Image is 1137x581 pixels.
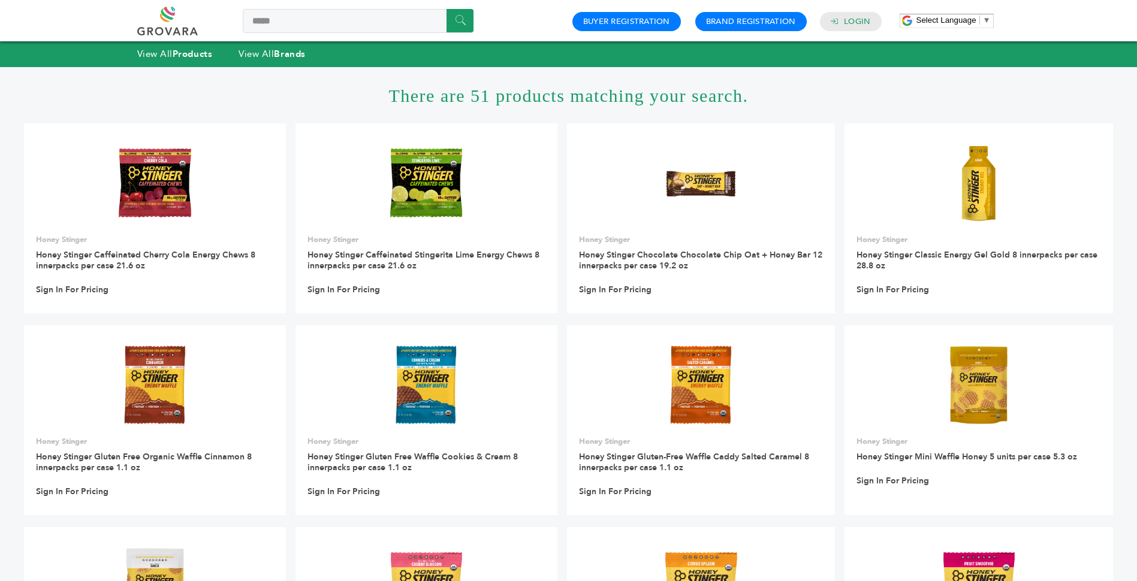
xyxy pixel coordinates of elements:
strong: Brands [274,48,305,60]
a: Sign In For Pricing [856,476,929,486]
h1: There are 51 products matching your search. [24,67,1113,123]
p: Honey Stinger [307,234,545,245]
p: Honey Stinger [36,436,274,447]
a: Sign In For Pricing [307,486,380,497]
img: Honey Stinger Mini Waffle Honey 5 units per case 5.3 oz [936,341,1023,428]
a: Honey Stinger Classic Energy Gel Gold 8 innerpacks per case 28.8 oz [856,249,1097,271]
a: Buyer Registration [583,16,670,27]
strong: Products [173,48,212,60]
img: Honey Stinger Classic Energy Gel Gold 8 innerpacks per case 28.8 oz [936,140,1023,226]
a: Honey Stinger Gluten-Free Waffle Caddy Salted Caramel 8 innerpacks per case 1.1 oz [579,451,809,473]
a: View AllBrands [239,48,306,60]
a: Honey Stinger Gluten Free Organic Waffle Cinnamon 8 innerpacks per case 1.1 oz [36,451,252,473]
a: Sign In For Pricing [856,285,929,295]
a: Sign In For Pricing [36,486,108,497]
a: Login [844,16,870,27]
input: Search a product or brand... [243,9,474,33]
span: Select Language [916,16,976,25]
a: Honey Stinger Caffeinated Stingerita Lime Energy Chews 8 innerpacks per case 21.6 oz [307,249,539,271]
span: ▼ [983,16,991,25]
p: Honey Stinger [579,436,824,447]
a: Honey Stinger Gluten Free Waffle Cookies & Cream 8 innerpacks per case 1.1 oz [307,451,518,473]
img: Honey Stinger Caffeinated Cherry Cola Energy Chews 8 innerpacks per case 21.6 oz [111,140,198,226]
a: Sign In For Pricing [579,285,652,295]
img: Honey Stinger Caffeinated Stingerita Lime Energy Chews 8 innerpacks per case 21.6 oz [383,140,470,226]
p: Honey Stinger [856,436,1101,447]
img: Honey Stinger Chocolate Chocolate Chip Oat + Honey Bar 12 innerpacks per case 19.2 oz [658,140,744,226]
a: Honey Stinger Mini Waffle Honey 5 units per case 5.3 oz [856,451,1077,462]
p: Honey Stinger [856,234,1101,245]
img: Honey Stinger Gluten Free Waffle Cookies & Cream 8 innerpacks per case 1.1 oz [383,341,470,428]
a: Honey Stinger Caffeinated Cherry Cola Energy Chews 8 innerpacks per case 21.6 oz [36,249,255,271]
a: Brand Registration [706,16,796,27]
a: Select Language​ [916,16,991,25]
a: Honey Stinger Chocolate Chocolate Chip Oat + Honey Bar 12 innerpacks per case 19.2 oz [579,249,822,271]
a: View AllProducts [137,48,213,60]
p: Honey Stinger [36,234,274,245]
img: Honey Stinger Gluten Free Organic Waffle Cinnamon 8 innerpacks per case 1.1 oz [111,341,198,428]
a: Sign In For Pricing [579,486,652,497]
a: Sign In For Pricing [307,285,380,295]
a: Sign In For Pricing [36,285,108,295]
span: ​ [979,16,980,25]
p: Honey Stinger [307,436,545,447]
p: Honey Stinger [579,234,824,245]
img: Honey Stinger Gluten-Free Waffle Caddy Salted Caramel 8 innerpacks per case 1.1 oz [658,341,744,428]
